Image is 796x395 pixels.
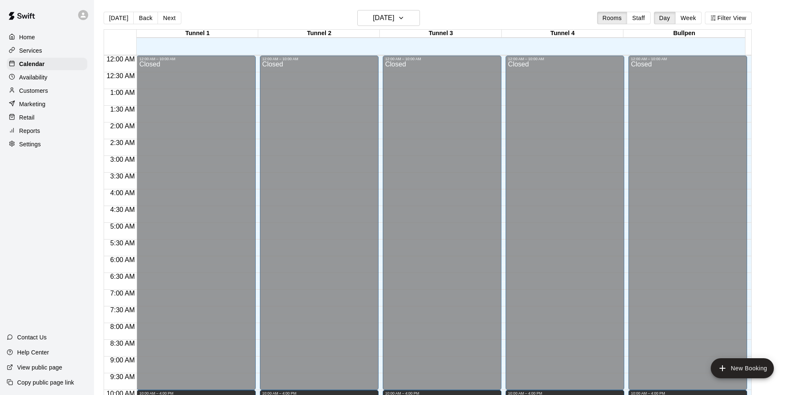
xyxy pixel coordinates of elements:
span: 4:30 AM [108,206,137,213]
span: 7:30 AM [108,306,137,313]
span: 12:00 AM [104,56,137,63]
div: Tunnel 3 [380,30,501,38]
button: Week [675,12,702,24]
p: Contact Us [17,333,47,341]
button: [DATE] [357,10,420,26]
div: Closed [508,61,622,393]
div: 12:00 AM – 10:00 AM [262,57,376,61]
h6: [DATE] [373,12,394,24]
div: 12:00 AM – 10:00 AM: Closed [506,56,624,390]
a: Calendar [7,58,87,70]
p: Settings [19,140,41,148]
p: Reports [19,127,40,135]
button: [DATE] [104,12,134,24]
button: Back [133,12,158,24]
div: Bullpen [623,30,745,38]
span: 3:00 AM [108,156,137,163]
span: 4:00 AM [108,189,137,196]
p: Help Center [17,348,49,357]
a: Settings [7,138,87,150]
p: Home [19,33,35,41]
button: Rooms [597,12,627,24]
span: 9:30 AM [108,373,137,380]
a: Customers [7,84,87,97]
span: 9:00 AM [108,357,137,364]
a: Home [7,31,87,43]
button: Next [158,12,181,24]
span: 8:30 AM [108,340,137,347]
p: Availability [19,73,48,82]
span: 1:30 AM [108,106,137,113]
p: Retail [19,113,35,122]
div: Closed [262,61,376,393]
div: 12:00 AM – 10:00 AM [139,57,253,61]
button: Staff [627,12,651,24]
span: 5:00 AM [108,223,137,230]
div: Closed [139,61,253,393]
p: Services [19,46,42,55]
div: 12:00 AM – 10:00 AM [508,57,622,61]
span: 3:30 AM [108,173,137,180]
div: 12:00 AM – 10:00 AM: Closed [628,56,747,390]
div: 12:00 AM – 10:00 AM: Closed [383,56,501,390]
span: 1:00 AM [108,89,137,96]
button: add [711,358,774,378]
div: Closed [631,61,745,393]
span: 5:30 AM [108,240,137,247]
div: Tunnel 4 [502,30,623,38]
span: 6:30 AM [108,273,137,280]
span: 2:00 AM [108,122,137,130]
div: Tunnel 2 [258,30,380,38]
span: 7:00 AM [108,290,137,297]
a: Reports [7,125,87,137]
div: 12:00 AM – 10:00 AM [631,57,745,61]
p: Copy public page link [17,378,74,387]
p: Customers [19,87,48,95]
div: 12:00 AM – 10:00 AM: Closed [260,56,379,390]
div: Tunnel 1 [137,30,258,38]
div: Closed [385,61,499,393]
a: Services [7,44,87,57]
p: Calendar [19,60,45,68]
div: 12:00 AM – 10:00 AM [385,57,499,61]
a: Availability [7,71,87,84]
button: Day [654,12,676,24]
a: Retail [7,111,87,124]
span: 12:30 AM [104,72,137,79]
a: Marketing [7,98,87,110]
div: 12:00 AM – 10:00 AM: Closed [137,56,255,390]
p: View public page [17,363,62,372]
span: 6:00 AM [108,256,137,263]
p: Marketing [19,100,46,108]
span: 8:00 AM [108,323,137,330]
span: 2:30 AM [108,139,137,146]
button: Filter View [705,12,752,24]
